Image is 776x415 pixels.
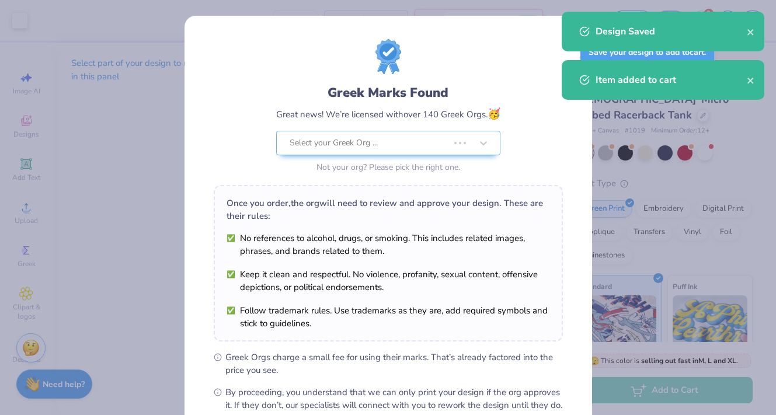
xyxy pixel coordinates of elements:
[225,386,563,411] span: By proceeding, you understand that we can only print your design if the org approves it. If they ...
[488,107,500,121] span: 🥳
[276,83,500,102] div: Greek Marks Found
[596,25,747,39] div: Design Saved
[227,268,550,294] li: Keep it clean and respectful. No violence, profanity, sexual content, offensive depictions, or po...
[747,73,755,87] button: close
[227,304,550,330] li: Follow trademark rules. Use trademarks as they are, add required symbols and stick to guidelines.
[747,25,755,39] button: close
[596,73,747,87] div: Item added to cart
[227,197,550,222] div: Once you order, the org will need to review and approve your design. These are their rules:
[227,232,550,257] li: No references to alcohol, drugs, or smoking. This includes related images, phrases, and brands re...
[276,161,500,173] div: Not your org? Please pick the right one.
[276,106,500,122] div: Great news! We’re licensed with over 140 Greek Orgs.
[375,39,401,74] img: license-marks-badge.png
[225,351,563,376] span: Greek Orgs charge a small fee for using their marks. That’s already factored into the price you see.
